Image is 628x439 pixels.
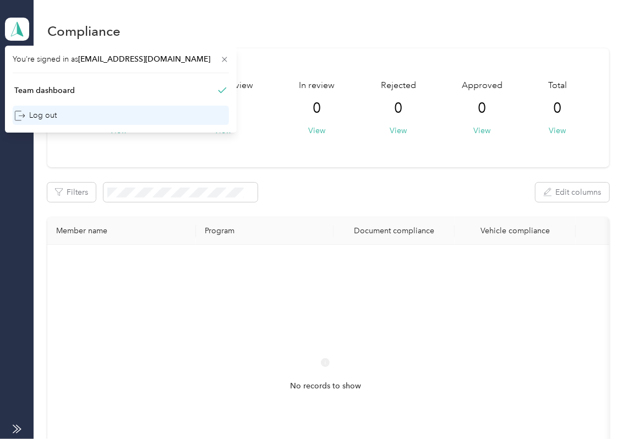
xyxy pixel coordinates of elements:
button: View [549,125,566,136]
span: [EMAIL_ADDRESS][DOMAIN_NAME] [78,54,210,64]
button: View [473,125,490,136]
button: View [390,125,407,136]
button: Edit columns [536,183,609,202]
span: 0 [553,100,561,117]
span: In review [299,79,335,92]
iframe: Everlance-gr Chat Button Frame [566,377,628,439]
div: Log out [14,109,57,121]
span: 0 [313,100,321,117]
span: No records to show [290,380,361,392]
div: Document compliance [342,226,446,235]
span: Approved [462,79,503,92]
span: 0 [394,100,402,117]
button: Filters [47,183,96,202]
h1: Compliance [47,25,121,37]
span: Rejected [381,79,416,92]
th: Member name [47,217,196,245]
button: View [309,125,326,136]
th: Program [196,217,334,245]
span: 0 [478,100,486,117]
span: Total [548,79,567,92]
span: You’re signed in as [13,53,229,65]
div: Vehicle compliance [463,226,567,235]
div: Team dashboard [14,85,75,96]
